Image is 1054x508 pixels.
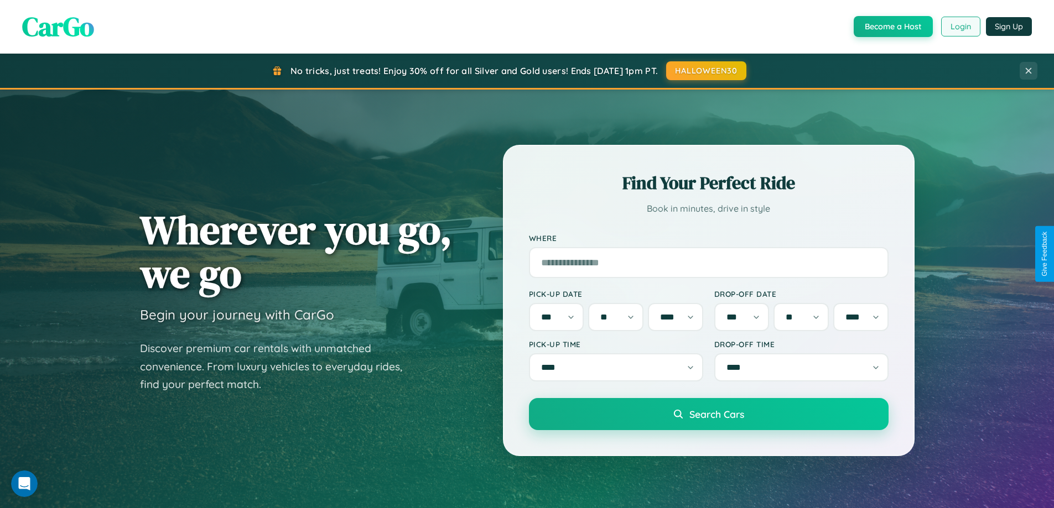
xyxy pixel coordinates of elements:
[854,16,933,37] button: Become a Host
[529,289,703,298] label: Pick-up Date
[689,408,744,420] span: Search Cars
[666,61,746,80] button: HALLOWEEN30
[140,339,417,394] p: Discover premium car rentals with unmatched convenience. From luxury vehicles to everyday rides, ...
[986,17,1032,36] button: Sign Up
[529,201,889,217] p: Book in minutes, drive in style
[140,306,334,323] h3: Begin your journey with CarGo
[22,8,94,45] span: CarGo
[941,17,980,36] button: Login
[290,65,658,76] span: No tricks, just treats! Enjoy 30% off for all Silver and Gold users! Ends [DATE] 1pm PT.
[529,171,889,195] h2: Find Your Perfect Ride
[714,289,889,298] label: Drop-off Date
[529,398,889,430] button: Search Cars
[140,208,452,295] h1: Wherever you go, we go
[714,339,889,349] label: Drop-off Time
[1041,232,1048,276] div: Give Feedback
[11,470,38,497] iframe: Intercom live chat
[529,339,703,349] label: Pick-up Time
[529,233,889,243] label: Where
